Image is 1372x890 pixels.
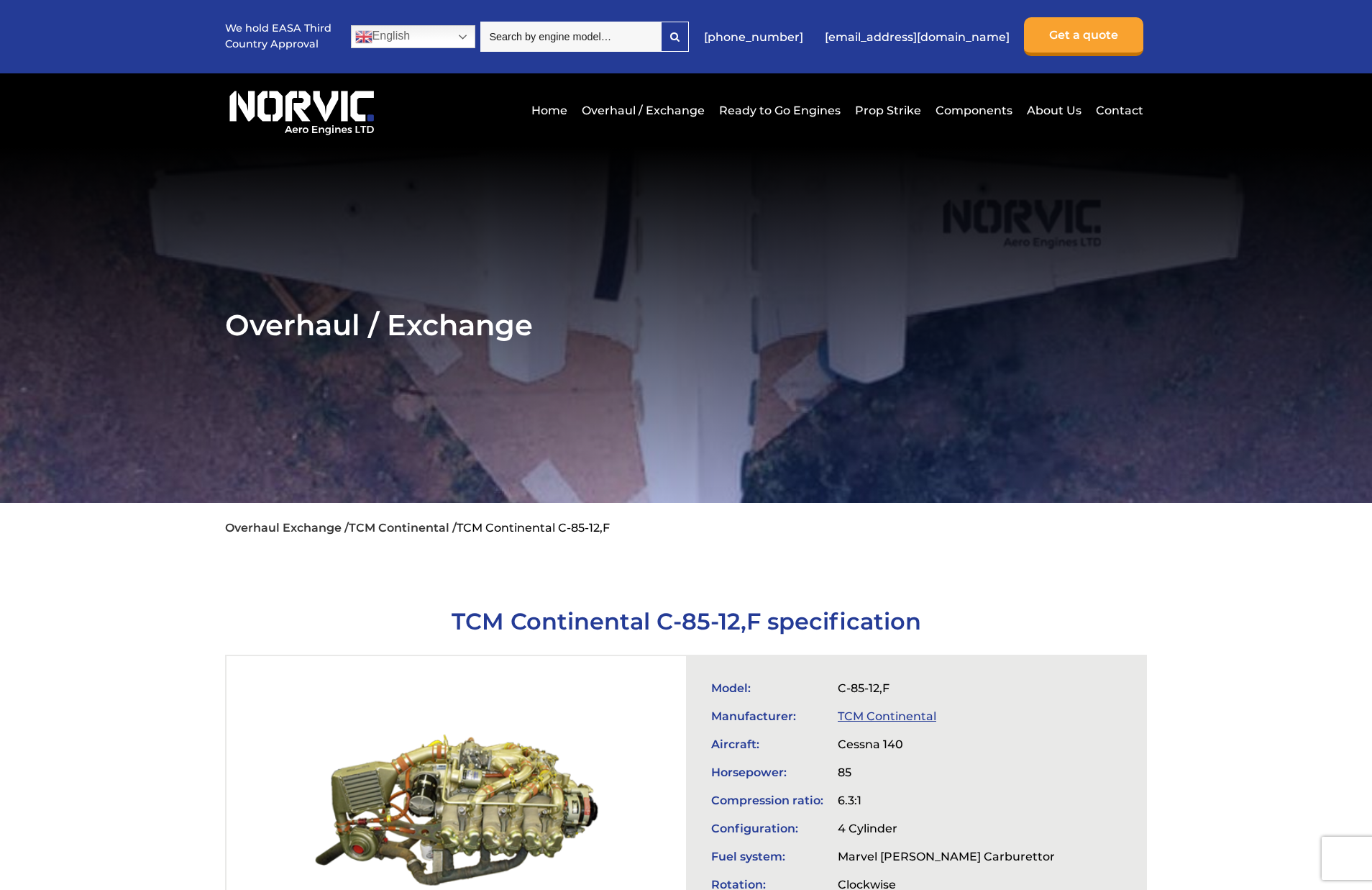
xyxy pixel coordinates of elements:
a: TCM Continental / [349,521,457,535]
img: en [355,28,372,45]
li: TCM Continental C-85-12,F [457,521,610,535]
a: Contact [1092,93,1143,128]
img: Norvic Aero Engines logo [225,84,379,136]
td: Marvel [PERSON_NAME] Carburettor [831,843,1062,871]
a: [EMAIL_ADDRESS][DOMAIN_NAME] [818,19,1017,55]
a: Get a quote [1024,17,1143,56]
td: Manufacturer: [704,702,831,730]
a: Overhaul / Exchange [578,93,708,128]
td: Model: [704,674,831,702]
td: Aircraft: [704,730,831,758]
td: Fuel system: [704,843,831,871]
td: 4 Cylinder [831,814,1062,843]
a: About Us [1023,93,1085,128]
a: TCM Continental [838,709,936,723]
h2: Overhaul / Exchange [225,307,1148,342]
a: [PHONE_NUMBER] [697,19,810,55]
a: English [351,25,475,48]
a: Home [528,93,571,128]
td: C-85-12,F [831,674,1062,702]
a: Components [932,93,1016,128]
td: Horsepower: [704,758,831,786]
a: Ready to Go Engines [715,93,844,128]
p: We hold EASA Third Country Approval [225,21,333,52]
a: Overhaul Exchange / [225,521,349,535]
td: 85 [831,758,1062,786]
td: Configuration: [704,814,831,843]
input: Search by engine model… [480,22,661,52]
td: 6.3:1 [831,786,1062,814]
td: Cessna 140 [831,730,1062,758]
td: Compression ratio: [704,786,831,814]
a: Prop Strike [851,93,925,128]
h1: TCM Continental C-85-12,F specification [225,607,1148,635]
